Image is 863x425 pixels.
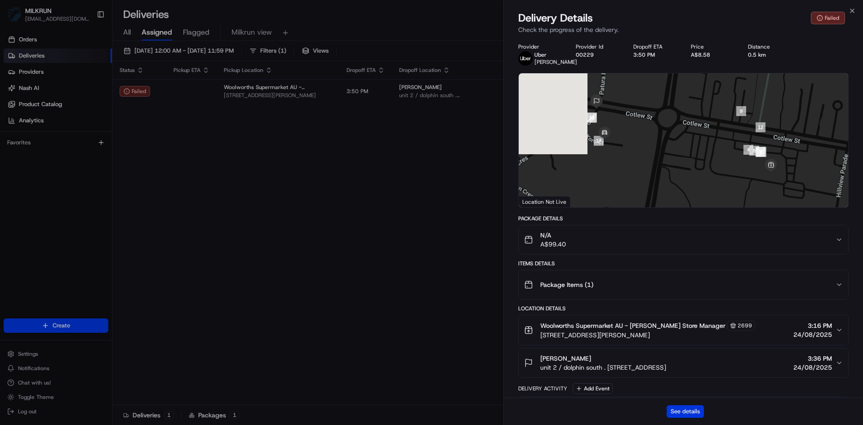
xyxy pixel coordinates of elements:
[736,106,746,116] div: 9
[540,321,725,330] span: Woolworths Supermarket AU - [PERSON_NAME] Store Manager
[518,260,849,267] div: Items Details
[534,51,547,58] span: Uber
[793,363,832,372] span: 24/08/2025
[540,280,593,289] span: Package Items ( 1 )
[743,145,753,155] div: 4
[633,51,676,58] div: 3:50 PM
[519,349,848,377] button: [PERSON_NAME]unit 2 / dolphin south . [STREET_ADDRESS]3:36 PM24/08/2025
[540,231,566,240] span: N/A
[573,383,613,394] button: Add Event
[518,43,561,50] div: Provider
[518,385,567,392] div: Delivery Activity
[540,363,666,372] span: unit 2 / dolphin south . [STREET_ADDRESS]
[633,43,676,50] div: Dropoff ETA
[540,240,566,249] span: A$99.40
[519,196,570,207] div: Location Not Live
[738,322,752,329] span: 2699
[518,51,533,66] img: uber-new-logo.jpeg
[756,147,766,157] div: 7
[793,330,832,339] span: 24/08/2025
[793,321,832,330] span: 3:16 PM
[667,405,704,418] button: See details
[587,112,597,122] div: 11
[518,25,849,34] p: Check the progress of the delivery.
[540,331,755,340] span: [STREET_ADDRESS][PERSON_NAME]
[519,270,848,299] button: Package Items (1)
[756,122,765,132] div: 12
[518,305,849,312] div: Location Details
[748,51,791,58] div: 0.5 km
[594,136,604,146] div: 17
[519,315,848,345] button: Woolworths Supermarket AU - [PERSON_NAME] Store Manager2699[STREET_ADDRESS][PERSON_NAME]3:16 PM24...
[587,113,596,123] div: 10
[749,146,759,156] div: 8
[534,58,577,66] span: [PERSON_NAME]
[793,354,832,363] span: 3:36 PM
[691,43,734,50] div: Price
[756,147,765,157] div: 6
[519,225,848,254] button: N/AA$99.40
[518,11,593,25] span: Delivery Details
[811,12,845,24] button: Failed
[518,215,849,222] div: Package Details
[576,43,619,50] div: Provider Id
[691,51,734,58] div: A$8.58
[848,145,858,155] div: 3
[576,51,594,58] button: 00229
[540,354,591,363] span: [PERSON_NAME]
[748,43,791,50] div: Distance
